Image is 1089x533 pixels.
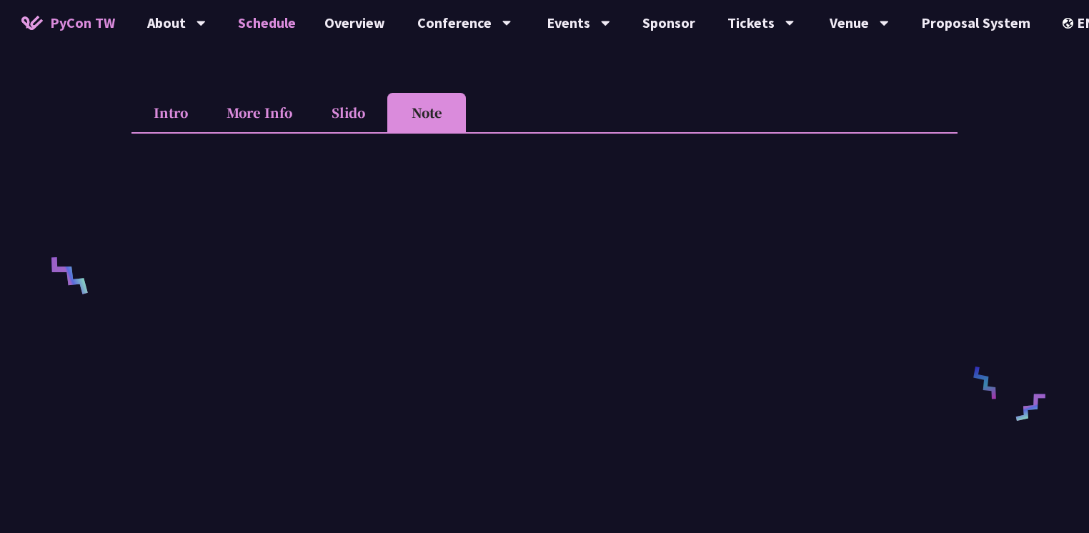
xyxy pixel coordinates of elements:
[131,93,210,132] li: Intro
[21,16,43,30] img: Home icon of PyCon TW 2025
[1063,18,1077,29] img: Locale Icon
[387,93,466,132] li: Note
[50,12,115,34] span: PyCon TW
[210,93,309,132] li: More Info
[309,93,387,132] li: Slido
[7,5,129,41] a: PyCon TW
